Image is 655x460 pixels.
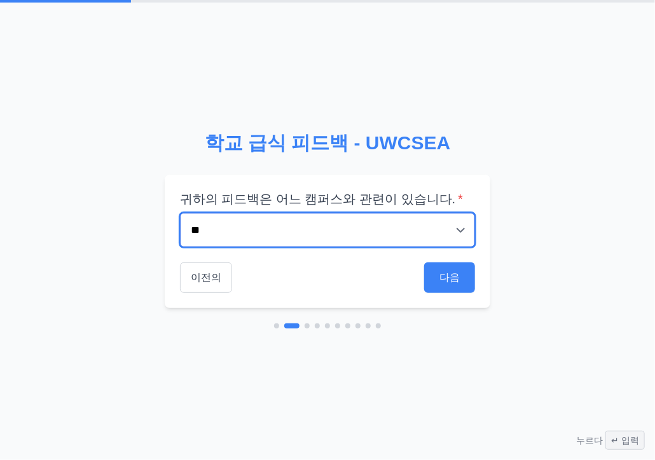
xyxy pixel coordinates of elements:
font: 누르다 [576,434,603,447]
button: 다음 [424,262,475,293]
button: 이전의 [180,262,232,293]
font: 귀하의 피드백은 어느 캠퍼스와 관련이 있습니다. [180,192,455,206]
span: ↵ 입력 [605,431,645,450]
h2: 학교 급식 피드백 - UWCSEA [165,132,490,154]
